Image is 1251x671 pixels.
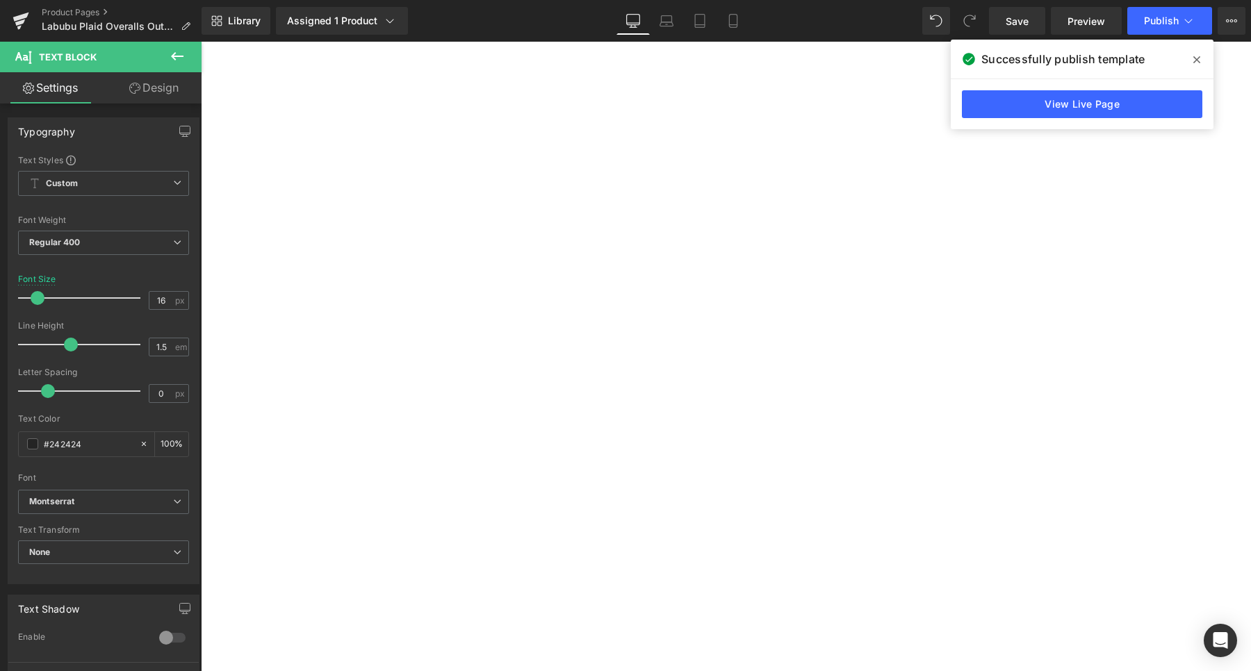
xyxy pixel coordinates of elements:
[616,7,650,35] a: Desktop
[717,7,750,35] a: Mobile
[18,473,189,483] div: Font
[18,631,145,646] div: Enable
[42,7,202,18] a: Product Pages
[683,7,717,35] a: Tablet
[1144,15,1179,26] span: Publish
[981,51,1145,67] span: Successfully publish template
[18,154,189,165] div: Text Styles
[287,14,397,28] div: Assigned 1 Product
[29,547,51,557] b: None
[650,7,683,35] a: Laptop
[155,432,188,456] div: %
[175,342,187,351] span: em
[29,237,81,247] b: Regular 400
[1218,7,1245,35] button: More
[18,321,189,331] div: Line Height
[1051,7,1122,35] a: Preview
[46,178,78,190] b: Custom
[1068,14,1105,28] span: Preview
[44,436,133,452] input: Color
[18,367,189,377] div: Letter Spacing
[962,90,1202,118] a: View Live Page
[175,389,187,398] span: px
[39,51,97,63] span: Text Block
[175,296,187,305] span: px
[18,215,189,225] div: Font Weight
[202,7,270,35] a: New Library
[104,72,204,103] a: Design
[956,7,983,35] button: Redo
[42,21,175,32] span: Labubu Plaid Overalls Outfit Set
[18,118,75,138] div: Typography
[18,525,189,535] div: Text Transform
[1127,7,1212,35] button: Publish
[1006,14,1029,28] span: Save
[18,414,189,424] div: Text Color
[18,274,56,284] div: Font Size
[201,42,1251,671] iframe: To enrich screen reader interactions, please activate Accessibility in Grammarly extension settings
[922,7,950,35] button: Undo
[228,15,261,27] span: Library
[18,595,79,615] div: Text Shadow
[29,496,74,508] i: Montserrat
[1204,624,1237,657] div: Open Intercom Messenger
